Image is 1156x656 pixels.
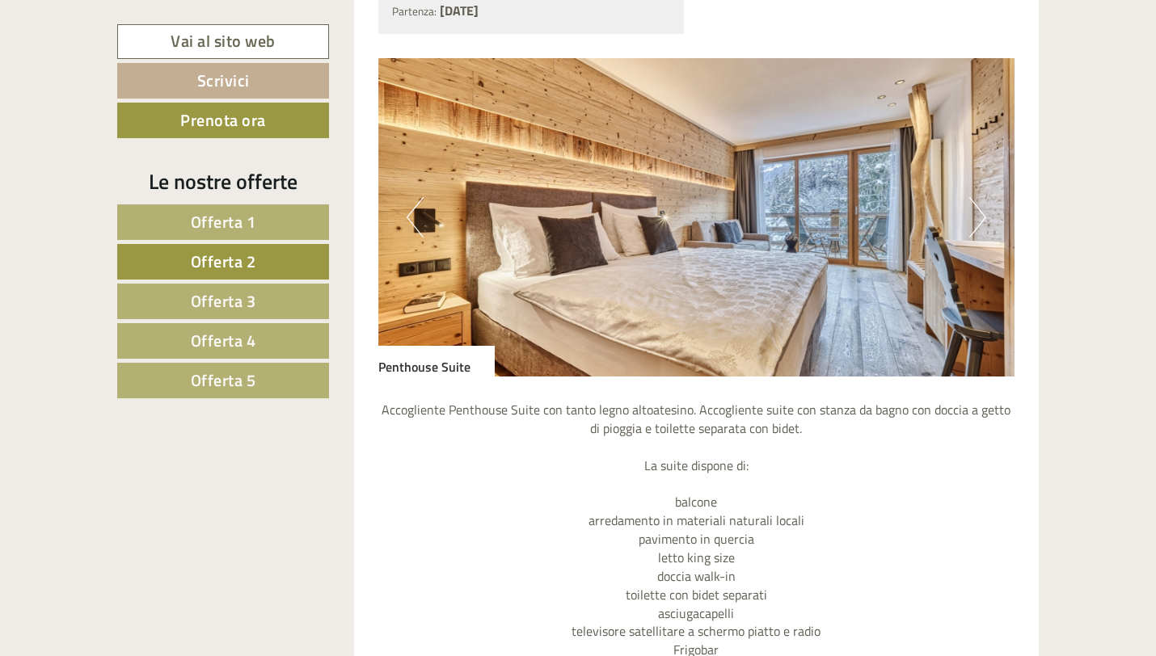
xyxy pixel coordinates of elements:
div: martedì [283,4,354,32]
div: [GEOGRAPHIC_DATA] [24,208,403,221]
span: Offerta 3 [191,288,256,313]
button: Previous [407,197,424,238]
a: Scrivici [117,63,329,99]
button: Invia [552,418,638,454]
a: Vai al sito web [117,24,329,59]
div: [PERSON_NAME], ho già soggiornato presso la vostra struttura a [DATE] e vorrei sapere se è cambia... [226,23,625,201]
span: Offerta 1 [191,209,256,234]
small: Partenza: [392,3,437,19]
div: Buongiorno Signor Papa, si, riguardante la cena è ancora così. Si, l'acqua della piscina esterna ... [12,205,411,291]
small: 13:45 [234,187,613,198]
small: 13:56 [24,277,403,288]
span: Offerta 5 [191,368,256,393]
div: Penthouse Suite [378,346,495,376]
img: image [378,58,1015,376]
span: Offerta 4 [191,328,256,353]
a: Prenota ora [117,103,329,138]
b: [DATE] [440,1,479,20]
span: Offerta 2 [191,249,256,274]
div: Le nostre offerte [117,166,329,196]
button: Next [969,197,986,238]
